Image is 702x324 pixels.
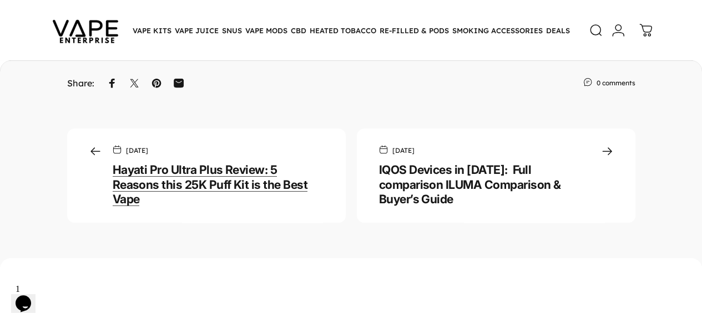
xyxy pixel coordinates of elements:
[113,162,307,206] a: Hayati Pro Ultra Plus Review: 5 Reasons this 25K Puff Kit is the Best Vape
[11,280,47,313] iframe: chat widget
[220,19,244,42] summary: SNUS
[289,19,308,42] summary: CBD
[131,19,173,42] summary: VAPE KITS
[308,19,378,42] summary: HEATED TOBACCO
[379,162,561,206] a: IQOS Devices in [DATE]: Full comparison ILUMA Comparison & Buyer’s Guide
[451,19,544,42] summary: SMOKING ACCESSORIES
[597,78,635,88] a: 0 comments
[544,19,572,42] a: DEALS
[126,145,148,156] time: [DATE]
[36,4,135,56] img: Vape Enterprise
[634,18,658,43] a: 0 items
[131,19,572,42] nav: Primary
[67,79,94,88] p: Share:
[392,145,415,156] time: [DATE]
[244,19,289,42] summary: VAPE MODS
[378,19,451,42] summary: RE-FILLED & PODS
[173,19,220,42] summary: VAPE JUICE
